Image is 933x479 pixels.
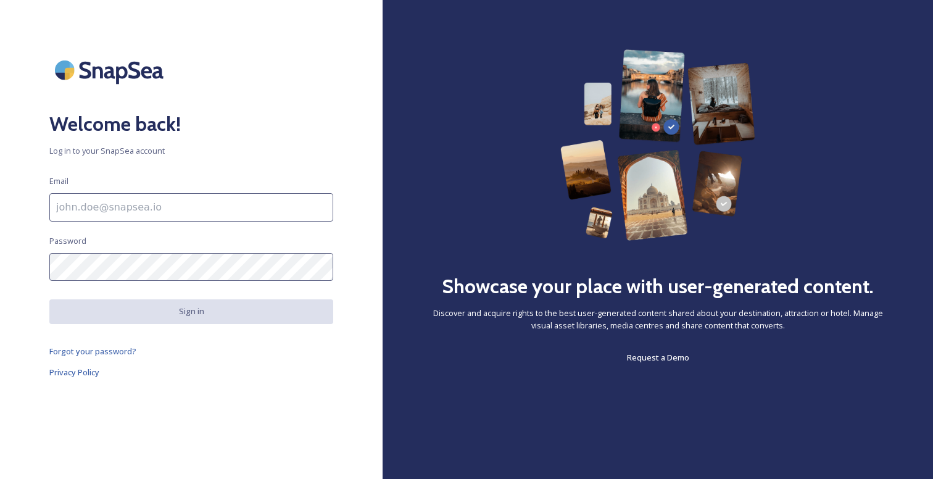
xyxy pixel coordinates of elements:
span: Discover and acquire rights to the best user-generated content shared about your destination, att... [432,307,884,331]
button: Sign in [49,299,333,323]
img: 63b42ca75bacad526042e722_Group%20154-p-800.png [560,49,756,241]
span: Forgot your password? [49,346,136,357]
h2: Welcome back! [49,109,333,139]
span: Password [49,235,86,247]
input: john.doe@snapsea.io [49,193,333,222]
img: SnapSea Logo [49,49,173,91]
span: Privacy Policy [49,367,99,378]
h2: Showcase your place with user-generated content. [442,272,874,301]
span: Email [49,175,68,187]
span: Log in to your SnapSea account [49,145,333,157]
a: Request a Demo [627,350,689,365]
a: Forgot your password? [49,344,333,359]
a: Privacy Policy [49,365,333,380]
span: Request a Demo [627,352,689,363]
